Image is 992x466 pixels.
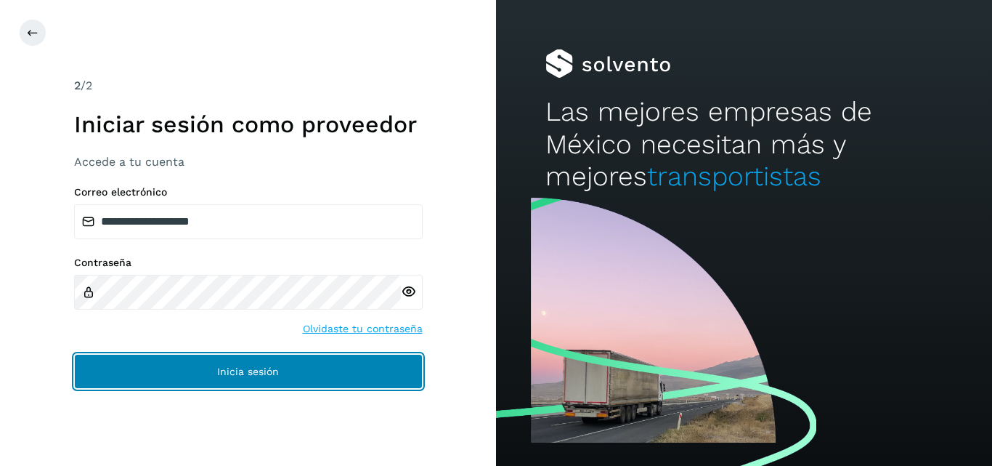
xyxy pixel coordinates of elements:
h1: Iniciar sesión como proveedor [74,111,423,138]
h3: Accede a tu cuenta [74,155,423,169]
div: /2 [74,77,423,95]
button: Inicia sesión [74,354,423,389]
label: Correo electrónico [74,186,423,198]
span: transportistas [647,161,821,192]
span: 2 [74,79,81,92]
label: Contraseña [74,257,423,269]
span: Inicia sesión [217,366,279,377]
h2: Las mejores empresas de México necesitan más y mejores [545,96,942,193]
a: Olvidaste tu contraseña [303,321,423,337]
